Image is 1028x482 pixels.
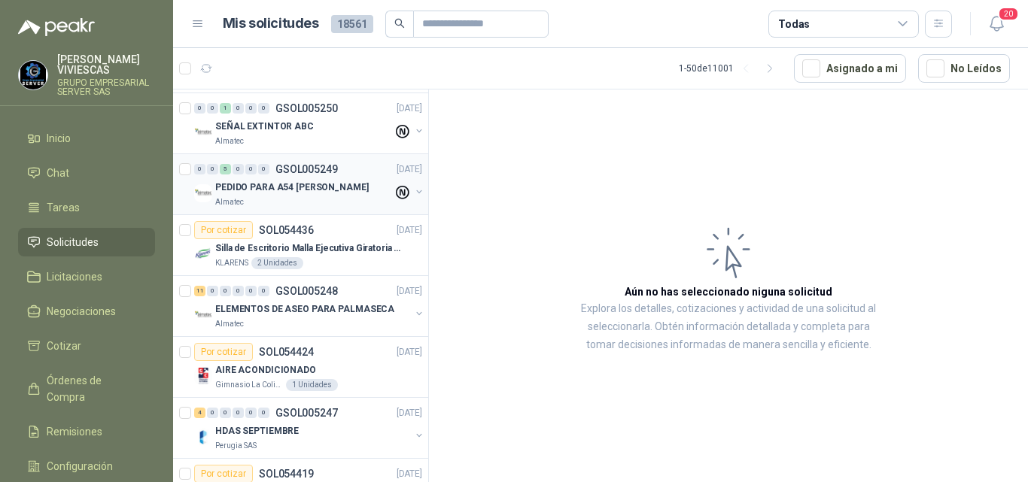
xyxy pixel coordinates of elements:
[47,423,102,440] span: Remisiones
[194,245,212,263] img: Company Logo
[47,458,113,474] span: Configuración
[194,99,425,147] a: 0 0 1 0 0 0 GSOL005250[DATE] Company LogoSEÑAL EXTINTOR ABCAlmatec
[18,262,155,291] a: Licitaciones
[245,103,257,114] div: 0
[215,120,314,134] p: SEÑAL EXTINTOR ABC
[194,221,253,239] div: Por cotizar
[215,135,244,147] p: Almatec
[18,124,155,153] a: Inicio
[18,297,155,326] a: Negociaciones
[233,286,244,296] div: 0
[998,7,1019,21] span: 20
[207,408,218,418] div: 0
[194,408,205,418] div: 4
[47,338,81,354] span: Cotizar
[331,15,373,33] span: 18561
[778,16,810,32] div: Todas
[173,337,428,398] a: Por cotizarSOL054424[DATE] Company LogoAIRE ACONDICIONADOGimnasio La Colina1 Unidades
[258,408,269,418] div: 0
[233,164,244,174] div: 0
[579,300,877,354] p: Explora los detalles, cotizaciones y actividad de una solicitud al seleccionarla. Obtén informaci...
[220,408,231,418] div: 0
[397,284,422,299] p: [DATE]
[215,440,257,452] p: Perugia SAS
[194,306,212,324] img: Company Logo
[251,257,303,269] div: 2 Unidades
[220,103,231,114] div: 1
[18,452,155,480] a: Configuración
[18,332,155,360] a: Cotizar
[259,225,314,235] p: SOL054436
[258,164,269,174] div: 0
[194,160,425,208] a: 0 0 5 0 0 0 GSOL005249[DATE] Company LogoPEDIDO PARA A54 [PERSON_NAME]Almatec
[18,366,155,411] a: Órdenes de Compra
[258,103,269,114] div: 0
[275,286,338,296] p: GSOL005248
[173,215,428,276] a: Por cotizarSOL054436[DATE] Company LogoSilla de Escritorio Malla Ejecutiva Giratoria Cromada con ...
[18,193,155,222] a: Tareas
[223,13,319,35] h1: Mis solicitudes
[394,18,405,29] span: search
[245,408,257,418] div: 0
[18,228,155,256] a: Solicitudes
[983,11,1010,38] button: 20
[220,164,231,174] div: 5
[47,165,69,181] span: Chat
[47,268,102,285] span: Licitaciones
[918,54,1010,83] button: No Leídos
[207,103,218,114] div: 0
[679,56,782,80] div: 1 - 50 de 11001
[215,180,369,195] p: PEDIDO PARA A54 [PERSON_NAME]
[275,164,338,174] p: GSOL005249
[47,199,80,216] span: Tareas
[397,406,422,420] p: [DATE]
[275,103,338,114] p: GSOL005250
[18,159,155,187] a: Chat
[18,18,95,36] img: Logo peakr
[397,102,422,116] p: [DATE]
[194,343,253,361] div: Por cotizar
[286,379,338,391] div: 1 Unidades
[194,428,212,446] img: Company Logo
[215,241,403,256] p: Silla de Escritorio Malla Ejecutiva Giratoria Cromada con Reposabrazos Fijo Negra
[19,61,47,89] img: Company Logo
[259,468,314,479] p: SOL054419
[194,103,205,114] div: 0
[47,372,141,405] span: Órdenes de Compra
[215,379,283,391] p: Gimnasio La Colina
[194,282,425,330] a: 11 0 0 0 0 0 GSOL005248[DATE] Company LogoELEMENTOS DE ASEO PARA PALMASECAAlmatec
[194,404,425,452] a: 4 0 0 0 0 0 GSOL005247[DATE] Company LogoHDAS SEPTIEMBREPerugia SAS
[194,184,212,202] img: Company Logo
[215,363,316,377] p: AIRE ACONDICIONADO
[194,367,212,385] img: Company Logo
[207,286,218,296] div: 0
[18,417,155,446] a: Remisiones
[220,286,231,296] div: 0
[47,303,116,320] span: Negociaciones
[397,162,422,177] p: [DATE]
[258,286,269,296] div: 0
[215,302,394,317] p: ELEMENTOS DE ASEO PARA PALMASECA
[397,345,422,359] p: [DATE]
[194,164,205,174] div: 0
[233,408,244,418] div: 0
[57,78,155,96] p: GRUPO EMPRESARIAL SERVER SAS
[245,286,257,296] div: 0
[259,347,314,357] p: SOL054424
[194,286,205,296] div: 11
[47,234,99,250] span: Solicitudes
[215,424,299,438] p: HDAS SEPTIEMBRE
[275,408,338,418] p: GSOL005247
[625,283,832,300] h3: Aún no has seleccionado niguna solicitud
[215,196,244,208] p: Almatec
[215,318,244,330] p: Almatec
[207,164,218,174] div: 0
[233,103,244,114] div: 0
[397,223,422,238] p: [DATE]
[215,257,248,269] p: KLARENS
[794,54,906,83] button: Asignado a mi
[245,164,257,174] div: 0
[47,130,71,147] span: Inicio
[57,54,155,75] p: [PERSON_NAME] VIVIESCAS
[194,123,212,141] img: Company Logo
